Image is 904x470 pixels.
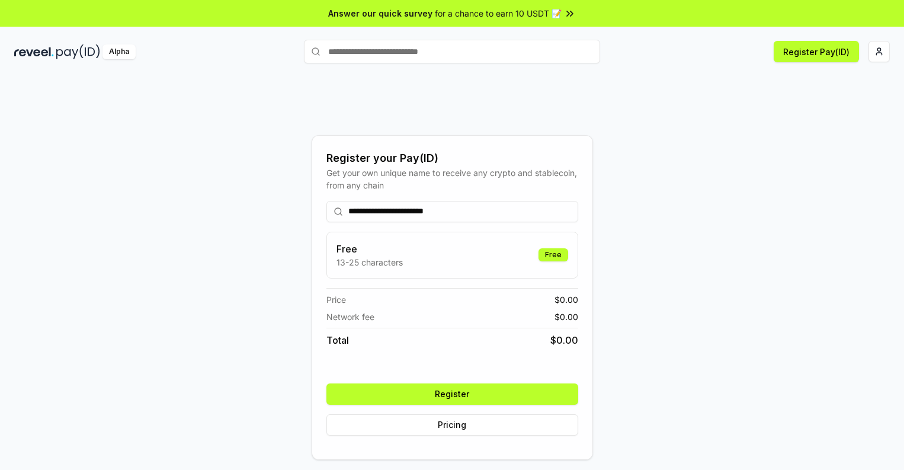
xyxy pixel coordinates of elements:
[538,248,568,261] div: Free
[435,7,562,20] span: for a chance to earn 10 USDT 📝
[326,414,578,436] button: Pricing
[326,333,349,347] span: Total
[102,44,136,59] div: Alpha
[554,293,578,306] span: $ 0.00
[328,7,432,20] span: Answer our quick survey
[326,383,578,405] button: Register
[326,150,578,167] div: Register your Pay(ID)
[14,44,54,59] img: reveel_dark
[554,311,578,323] span: $ 0.00
[326,293,346,306] span: Price
[56,44,100,59] img: pay_id
[336,256,403,268] p: 13-25 characters
[774,41,859,62] button: Register Pay(ID)
[550,333,578,347] span: $ 0.00
[336,242,403,256] h3: Free
[326,311,374,323] span: Network fee
[326,167,578,191] div: Get your own unique name to receive any crypto and stablecoin, from any chain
